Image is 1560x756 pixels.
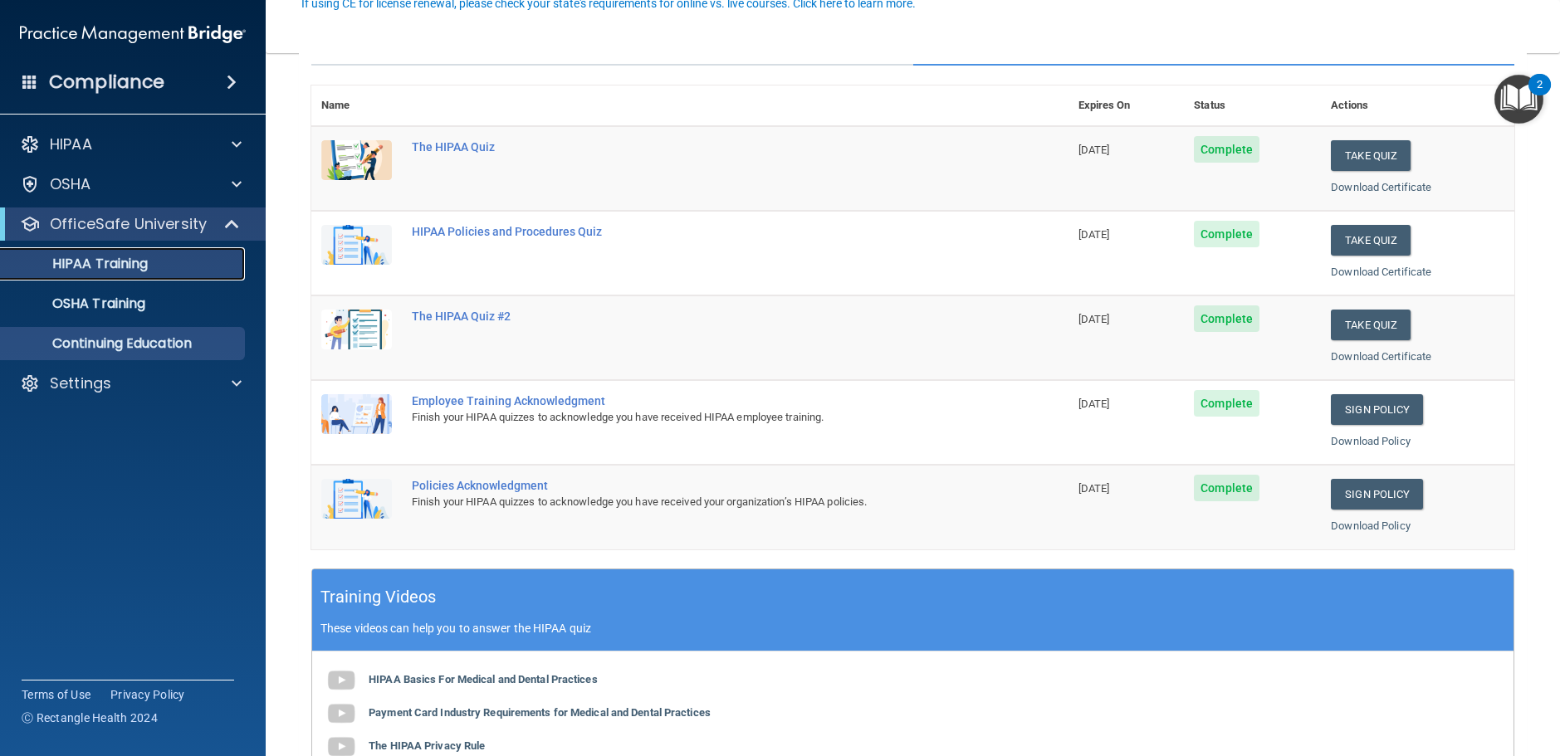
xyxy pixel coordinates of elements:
p: These videos can help you to answer the HIPAA quiz [320,622,1505,635]
div: Finish your HIPAA quizzes to acknowledge you have received HIPAA employee training. [412,407,985,427]
h5: Training Videos [320,583,437,612]
span: [DATE] [1078,144,1110,156]
a: Sign Policy [1331,479,1423,510]
b: Payment Card Industry Requirements for Medical and Dental Practices [369,706,711,719]
b: The HIPAA Privacy Rule [369,739,485,752]
div: 2 [1537,85,1543,106]
button: Open Resource Center, 2 new notifications [1494,75,1543,124]
a: Download Policy [1331,435,1411,447]
div: HIPAA Policies and Procedures Quiz [412,225,985,238]
button: Take Quiz [1331,225,1411,256]
a: HIPAA [20,134,242,154]
th: Actions [1321,85,1514,126]
span: Ⓒ Rectangle Health 2024 [22,710,158,726]
th: Expires On [1069,85,1185,126]
a: Download Certificate [1331,350,1431,363]
a: Sign Policy [1331,394,1423,425]
p: OSHA [50,174,91,194]
h4: Compliance [49,71,164,94]
span: Complete [1194,305,1259,332]
div: Policies Acknowledgment [412,479,985,492]
th: Status [1184,85,1321,126]
div: Employee Training Acknowledgment [412,394,985,407]
p: Continuing Education [11,335,237,352]
a: OSHA [20,174,242,194]
span: Complete [1194,390,1259,417]
a: Privacy Policy [110,686,185,703]
p: OfficeSafe University [50,214,207,234]
a: Download Certificate [1331,181,1431,193]
div: The HIPAA Quiz #2 [412,310,985,323]
span: Complete [1194,136,1259,163]
span: [DATE] [1078,482,1110,495]
span: Complete [1194,221,1259,247]
a: Download Certificate [1331,266,1431,278]
a: OfficeSafe University [20,214,241,234]
iframe: Drift Widget Chat Controller [1273,638,1540,705]
a: Settings [20,373,242,393]
a: Download Policy [1331,519,1411,532]
img: gray_youtube_icon.38fcd6cc.png [325,664,358,697]
img: PMB logo [20,17,246,51]
b: HIPAA Basics For Medical and Dental Practices [369,673,598,685]
p: Settings [50,373,111,393]
img: gray_youtube_icon.38fcd6cc.png [325,697,358,730]
span: [DATE] [1078,398,1110,410]
span: [DATE] [1078,313,1110,325]
p: HIPAA [50,134,92,154]
p: HIPAA Training [11,256,148,272]
div: The HIPAA Quiz [412,140,985,154]
span: [DATE] [1078,228,1110,241]
a: Terms of Use [22,686,90,703]
span: Complete [1194,475,1259,501]
th: Name [311,85,402,126]
p: OSHA Training [11,295,145,312]
button: Take Quiz [1331,140,1411,171]
button: Take Quiz [1331,310,1411,340]
div: Finish your HIPAA quizzes to acknowledge you have received your organization’s HIPAA policies. [412,492,985,512]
